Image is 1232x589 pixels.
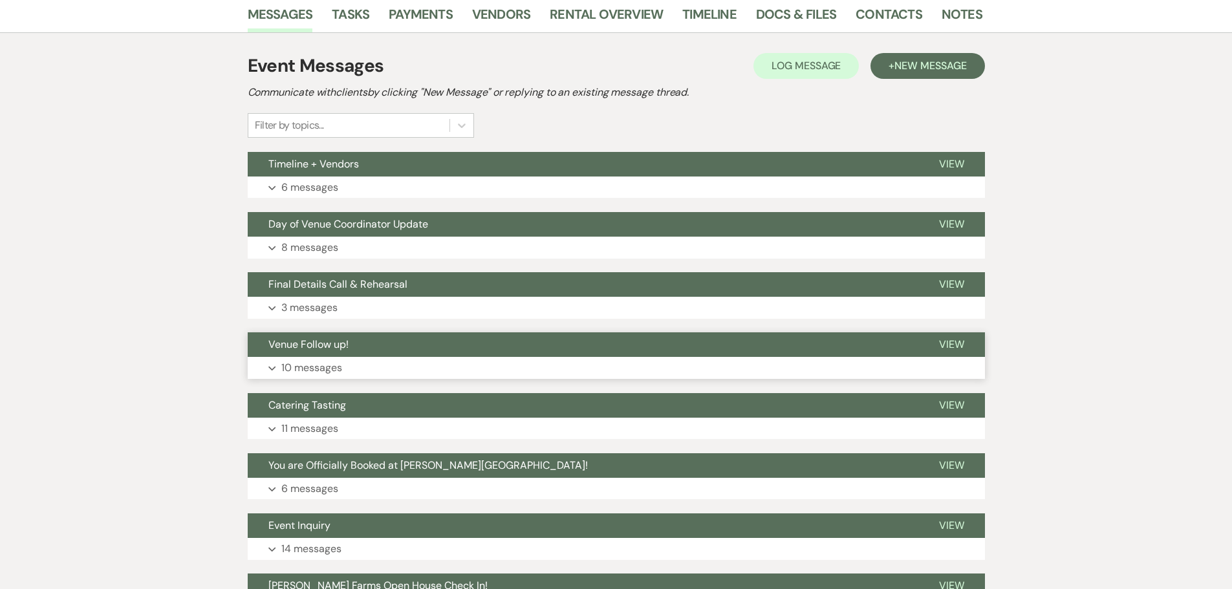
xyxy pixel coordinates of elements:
[268,217,428,231] span: Day of Venue Coordinator Update
[550,4,663,32] a: Rental Overview
[268,519,330,532] span: Event Inquiry
[248,453,918,478] button: You are Officially Booked at [PERSON_NAME][GEOGRAPHIC_DATA]!
[918,453,985,478] button: View
[389,4,453,32] a: Payments
[753,53,859,79] button: Log Message
[248,237,985,259] button: 8 messages
[682,4,737,32] a: Timeline
[918,513,985,538] button: View
[255,118,324,133] div: Filter by topics...
[281,179,338,196] p: 6 messages
[894,59,966,72] span: New Message
[756,4,836,32] a: Docs & Files
[268,157,359,171] span: Timeline + Vendors
[248,418,985,440] button: 11 messages
[281,359,342,376] p: 10 messages
[939,519,964,532] span: View
[268,337,349,351] span: Venue Follow up!
[248,152,918,177] button: Timeline + Vendors
[268,398,346,412] span: Catering Tasting
[248,478,985,500] button: 6 messages
[248,357,985,379] button: 10 messages
[942,4,982,32] a: Notes
[281,541,341,557] p: 14 messages
[248,177,985,198] button: 6 messages
[939,458,964,472] span: View
[248,332,918,357] button: Venue Follow up!
[248,538,985,560] button: 14 messages
[248,4,313,32] a: Messages
[472,4,530,32] a: Vendors
[856,4,922,32] a: Contacts
[870,53,984,79] button: +New Message
[772,59,841,72] span: Log Message
[939,337,964,351] span: View
[332,4,369,32] a: Tasks
[939,157,964,171] span: View
[248,297,985,319] button: 3 messages
[248,393,918,418] button: Catering Tasting
[268,277,407,291] span: Final Details Call & Rehearsal
[281,480,338,497] p: 6 messages
[248,513,918,538] button: Event Inquiry
[939,217,964,231] span: View
[281,239,338,256] p: 8 messages
[248,272,918,297] button: Final Details Call & Rehearsal
[918,152,985,177] button: View
[281,299,338,316] p: 3 messages
[918,212,985,237] button: View
[918,393,985,418] button: View
[939,398,964,412] span: View
[268,458,588,472] span: You are Officially Booked at [PERSON_NAME][GEOGRAPHIC_DATA]!
[248,52,384,80] h1: Event Messages
[248,85,985,100] h2: Communicate with clients by clicking "New Message" or replying to an existing message thread.
[918,272,985,297] button: View
[248,212,918,237] button: Day of Venue Coordinator Update
[281,420,338,437] p: 11 messages
[939,277,964,291] span: View
[918,332,985,357] button: View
